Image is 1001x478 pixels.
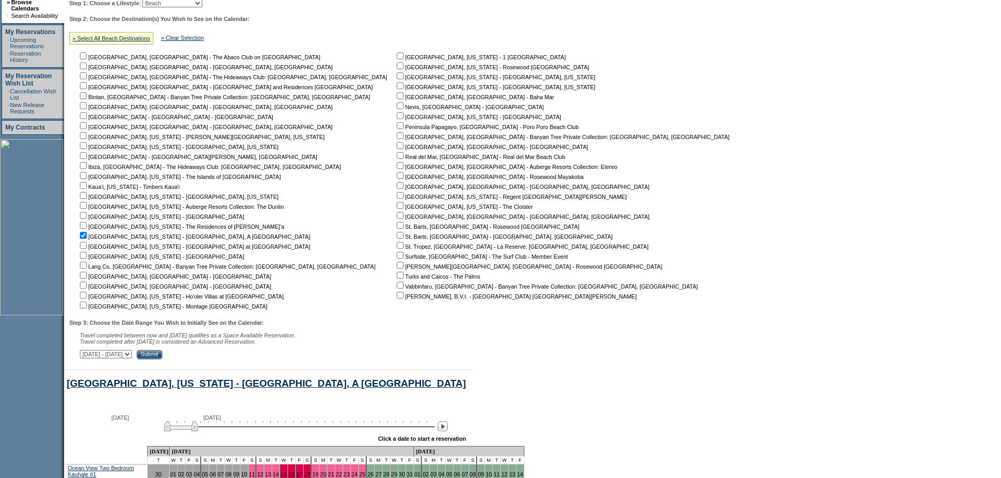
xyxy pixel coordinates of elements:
a: 21 [328,471,334,477]
a: 12 [501,471,508,477]
td: M [375,456,383,464]
a: 05 [446,471,452,477]
a: 01 [170,471,177,477]
td: S [256,456,264,464]
a: 02 [178,471,184,477]
td: T [148,456,170,464]
nobr: Bintan, [GEOGRAPHIC_DATA] - Banyan Tree Private Collection: [GEOGRAPHIC_DATA], [GEOGRAPHIC_DATA] [78,94,370,100]
nobr: [GEOGRAPHIC_DATA], [GEOGRAPHIC_DATA] - [GEOGRAPHIC_DATA], [GEOGRAPHIC_DATA] [78,124,333,130]
b: Step 2: Choose the Destination(s) You Wish to See on the Calendar: [69,16,250,22]
td: F [461,456,469,464]
td: S [312,456,319,464]
nobr: [PERSON_NAME], B.V.I. - [GEOGRAPHIC_DATA] [GEOGRAPHIC_DATA][PERSON_NAME] [395,293,637,300]
td: T [217,456,225,464]
td: T [453,456,461,464]
td: S [304,456,312,464]
a: 08 [470,471,476,477]
nobr: [GEOGRAPHIC_DATA], [US_STATE] - [GEOGRAPHIC_DATA], [US_STATE] [395,74,595,80]
nobr: [GEOGRAPHIC_DATA], [US_STATE] - [GEOGRAPHIC_DATA] [78,214,244,220]
nobr: St. Tropez, [GEOGRAPHIC_DATA] - La Reserve: [GEOGRAPHIC_DATA], [GEOGRAPHIC_DATA] [395,243,648,250]
a: Upcoming Reservations [10,37,44,49]
nobr: [GEOGRAPHIC_DATA], [GEOGRAPHIC_DATA] - [GEOGRAPHIC_DATA] [395,144,588,150]
nobr: [GEOGRAPHIC_DATA], [GEOGRAPHIC_DATA] - [GEOGRAPHIC_DATA] [78,283,271,290]
td: F [351,456,359,464]
td: T [272,456,280,464]
nobr: [PERSON_NAME][GEOGRAPHIC_DATA], [GEOGRAPHIC_DATA] - Rosewood [GEOGRAPHIC_DATA] [395,263,662,270]
td: S [422,456,430,464]
a: Search Availability [11,13,58,19]
nobr: [GEOGRAPHIC_DATA], [US_STATE] - The Islands of [GEOGRAPHIC_DATA] [78,174,281,180]
a: 05 [202,471,208,477]
td: M [319,456,327,464]
a: 31 [407,471,413,477]
nobr: [GEOGRAPHIC_DATA], [US_STATE] - 1 [GEOGRAPHIC_DATA] [395,54,566,60]
span: Travel completed between now and [DATE] qualifies as a Space Available Reservation. [80,332,296,338]
td: W [170,456,178,464]
td: S [249,456,257,464]
td: · [7,37,9,49]
td: · [7,88,9,101]
td: W [446,456,453,464]
td: S [469,456,478,464]
a: 27 [375,471,381,477]
td: · [7,102,9,114]
td: S [201,456,209,464]
nobr: [GEOGRAPHIC_DATA], [US_STATE] - Montage [GEOGRAPHIC_DATA] [78,303,267,310]
td: · [7,13,10,19]
td: W [335,456,343,464]
nobr: [GEOGRAPHIC_DATA], [US_STATE] - The Residences of [PERSON_NAME]'a [78,224,284,230]
a: 30 [399,471,405,477]
a: My Contracts [5,124,45,131]
a: My Reservations [5,28,55,36]
nobr: Travel completed after [DATE] is considered an Advanced Reservation. [80,338,256,345]
td: T [509,456,517,464]
a: 04 [438,471,445,477]
a: 11 [249,471,255,477]
td: S [193,456,202,464]
a: 23 [344,471,350,477]
a: » Clear Selection [161,35,204,41]
nobr: Surfside, [GEOGRAPHIC_DATA] - The Surf Club - Member Event [395,253,568,260]
nobr: [GEOGRAPHIC_DATA], [GEOGRAPHIC_DATA] - Auberge Resorts Collection: Etereo [395,164,617,170]
td: T [438,456,446,464]
td: [DATE] [170,446,414,456]
nobr: [GEOGRAPHIC_DATA], [GEOGRAPHIC_DATA] - Baha Mar [395,94,554,100]
nobr: [GEOGRAPHIC_DATA], [US_STATE] - Auberge Resorts Collection: The Dunlin [78,204,284,210]
img: Next [438,421,448,431]
td: T [288,456,296,464]
td: T [398,456,406,464]
a: 11 [493,471,500,477]
td: [DATE] [148,446,170,456]
a: 17 [296,471,303,477]
td: W [390,456,398,464]
nobr: [GEOGRAPHIC_DATA], [US_STATE] - [GEOGRAPHIC_DATA], [US_STATE] [78,194,278,200]
a: 04 [194,471,200,477]
a: 01 [415,471,421,477]
b: Step 3: Choose the Date Range You Wish to Initially See on the Calendar: [69,320,264,326]
nobr: [GEOGRAPHIC_DATA], [US_STATE] - The Cloister [395,204,533,210]
td: S [367,456,375,464]
td: T [327,456,335,464]
nobr: [GEOGRAPHIC_DATA] - [GEOGRAPHIC_DATA][PERSON_NAME], [GEOGRAPHIC_DATA] [78,154,317,160]
a: New Release Requests [10,102,44,114]
nobr: [GEOGRAPHIC_DATA], [GEOGRAPHIC_DATA] - [GEOGRAPHIC_DATA], [GEOGRAPHIC_DATA] [78,104,333,110]
a: » Select All Beach Destinations [73,35,150,41]
td: S [359,456,367,464]
nobr: St. Barts, [GEOGRAPHIC_DATA] - Rosewood [GEOGRAPHIC_DATA] [395,224,579,230]
nobr: [GEOGRAPHIC_DATA], [GEOGRAPHIC_DATA] - [GEOGRAPHIC_DATA], [GEOGRAPHIC_DATA] [395,184,649,190]
nobr: [GEOGRAPHIC_DATA], [GEOGRAPHIC_DATA] - [GEOGRAPHIC_DATA], [GEOGRAPHIC_DATA] [78,64,333,70]
td: M [209,456,217,464]
a: 14 [517,471,523,477]
td: W [280,456,288,464]
a: 28 [383,471,389,477]
a: 29 [391,471,397,477]
nobr: [GEOGRAPHIC_DATA], [GEOGRAPHIC_DATA] - [GEOGRAPHIC_DATA] [78,273,271,280]
a: Reservation History [10,50,41,63]
a: 30 [156,471,162,477]
nobr: [GEOGRAPHIC_DATA], [US_STATE] - Rosewood [GEOGRAPHIC_DATA] [395,64,589,70]
a: 13 [265,471,271,477]
td: F [296,456,304,464]
td: S [414,456,422,464]
td: T [178,456,185,464]
nobr: Peninsula Papagayo, [GEOGRAPHIC_DATA] - Poro Poro Beach Club [395,124,579,130]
